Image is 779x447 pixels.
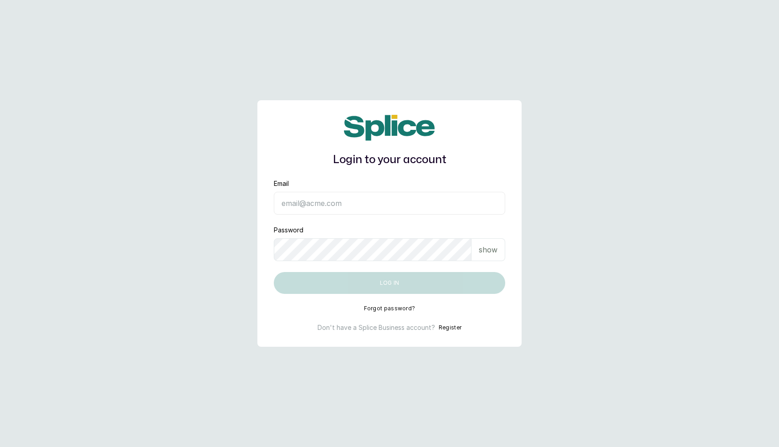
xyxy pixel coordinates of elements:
button: Log in [274,272,505,294]
h1: Login to your account [274,152,505,168]
button: Register [439,323,461,332]
label: Email [274,179,289,188]
p: show [479,244,497,255]
label: Password [274,226,303,235]
p: Don't have a Splice Business account? [318,323,435,332]
input: email@acme.com [274,192,505,215]
button: Forgot password? [364,305,415,312]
